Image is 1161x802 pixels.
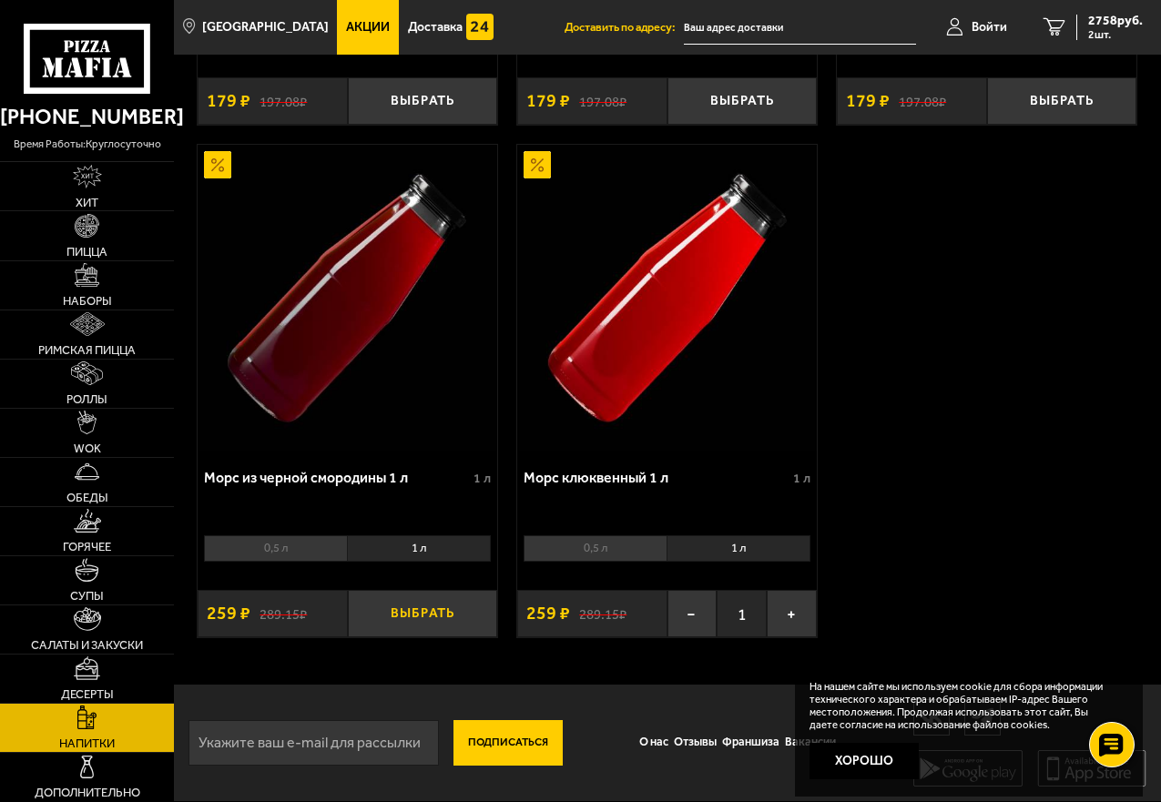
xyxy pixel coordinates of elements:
[767,590,817,638] button: +
[517,529,817,580] div: 0
[565,22,684,34] span: Доставить по адресу:
[347,535,491,561] li: 1 л
[66,393,107,405] span: Роллы
[637,725,671,761] a: О нас
[204,535,347,561] li: 0,5 л
[793,471,810,486] span: 1 л
[61,688,114,700] span: Десерты
[717,590,767,638] span: 1
[671,725,719,761] a: Отзывы
[524,151,551,178] img: Акционный
[260,605,307,622] s: 289.15 ₽
[524,469,789,486] div: Морс клюквенный 1 л
[260,93,307,109] s: 197.08 ₽
[202,21,329,34] span: [GEOGRAPHIC_DATA]
[846,92,890,110] span: 179 ₽
[1088,29,1143,40] span: 2 шт.
[517,145,817,451] img: Морс клюквенный 1 л
[70,590,104,602] span: Супы
[198,145,497,451] img: Морс из черной смородины 1 л
[466,14,494,41] img: 15daf4d41897b9f0e9f617042186c801.svg
[204,469,469,486] div: Морс из черной смородины 1 л
[35,787,140,798] span: Дополнительно
[63,295,112,307] span: Наборы
[348,590,498,638] button: Выбрать
[987,77,1137,126] button: Выбрать
[684,11,916,45] input: Ваш адрес доставки
[667,590,718,638] button: −
[526,604,570,623] span: 259 ₽
[31,639,143,651] span: Салаты и закуски
[76,197,98,208] span: Хит
[810,681,1116,731] p: На нашем сайте мы используем cookie для сбора информации технического характера и обрабатываем IP...
[74,442,101,454] span: WOK
[517,145,817,451] a: АкционныйМорс клюквенный 1 л
[474,471,491,486] span: 1 л
[972,21,1007,34] span: Войти
[899,93,946,109] s: 197.08 ₽
[453,720,563,766] button: Подписаться
[810,743,919,779] button: Хорошо
[207,92,250,110] span: 179 ₽
[579,605,626,622] s: 289.15 ₽
[38,344,136,356] span: Римская пицца
[204,151,231,178] img: Акционный
[667,77,818,126] button: Выбрать
[348,77,498,126] button: Выбрать
[198,145,497,451] a: АкционныйМорс из черной смородины 1 л
[198,529,497,580] div: 0
[188,720,439,766] input: Укажите ваш e-mail для рассылки
[59,737,115,749] span: Напитки
[667,535,810,561] li: 1 л
[1088,15,1143,27] span: 2758 руб.
[782,725,839,761] a: Вакансии
[66,492,108,503] span: Обеды
[579,93,626,109] s: 197.08 ₽
[207,604,250,623] span: 259 ₽
[719,725,782,761] a: Франшиза
[526,92,570,110] span: 179 ₽
[346,21,390,34] span: Акции
[524,535,667,561] li: 0,5 л
[408,21,463,34] span: Доставка
[63,541,111,553] span: Горячее
[66,246,107,258] span: Пицца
